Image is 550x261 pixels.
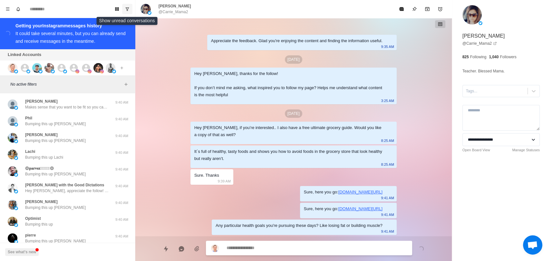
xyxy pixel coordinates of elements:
[395,3,408,15] button: Mark as read
[8,166,17,176] img: picture
[140,4,151,14] img: picture
[478,21,482,25] img: picture
[211,37,382,44] div: Appreciate the feedback. Glad you're enjoying the content and finding the information useful.
[25,98,58,104] p: [PERSON_NAME]
[114,167,130,172] p: 9:40 AM
[10,81,122,87] p: No active filters
[15,31,126,44] div: It could take several minutes, but you can already send and receive messages in the meantime.
[338,190,382,194] a: [DOMAIN_NAME][URL]
[489,54,498,60] p: 1,040
[194,70,382,98] div: Hey [PERSON_NAME], thanks for the follow! If you don’t mind me asking, what inspired you to follo...
[381,97,394,104] p: 3:25 AM
[100,70,104,73] img: picture
[148,11,151,15] img: picture
[159,242,172,255] button: Quick replies
[25,221,53,227] p: Bumping this up
[25,182,104,188] p: [PERSON_NAME] with the Good Dictations
[194,148,382,162] div: It´s full of healthy, tasty foods and shows you how to avoid foods in the grocery store that look...
[14,173,18,177] img: picture
[25,188,109,194] p: Hey [PERSON_NAME], appreciate the follow! Want me to share with you my guide to losing fat withou...
[15,22,127,30] div: Getting your Instagram messages history
[14,206,18,210] img: picture
[194,172,219,179] div: Sure. Thanks
[8,200,17,210] img: picture
[159,9,188,15] p: @Carrie_Mama2
[8,183,17,193] img: picture
[470,54,487,60] p: Following
[14,70,18,73] img: picture
[462,54,469,60] p: 825
[8,133,17,143] img: picture
[381,194,394,201] p: 9:41 AM
[13,4,23,14] button: Notifications
[114,200,130,206] p: 9:40 AM
[122,80,130,88] button: Add filters
[8,99,17,109] img: picture
[381,228,394,235] p: 9:41 AM
[408,3,421,15] button: Pin
[26,70,30,73] img: picture
[25,216,41,221] p: Optimist
[421,3,434,15] button: Archive
[8,233,17,243] img: picture
[194,124,382,138] div: Hey [PERSON_NAME], if you’re interested.. I also have a free ultimate grocery guide. Would you li...
[8,217,17,226] img: picture
[75,70,79,73] img: picture
[381,43,394,50] p: 9:35 AM
[8,51,41,58] p: Linked Accounts
[51,70,55,73] img: picture
[122,4,132,14] button: Show unread conversations
[106,63,115,73] img: picture
[415,242,428,255] button: Send message
[304,205,382,212] div: Sure, here you go:
[285,109,302,118] p: [DATE]
[159,3,191,9] p: [PERSON_NAME]
[25,165,54,171] p: ۞𝐩𝐚𝐫𝐯𝐞𝐳𖣘𝐬𝐨𝐥𝐠𝐢𝐞۞
[14,123,18,126] img: picture
[112,70,116,73] img: picture
[14,240,18,244] img: picture
[25,132,58,138] p: [PERSON_NAME]
[175,242,188,255] button: Reply with AI
[114,183,130,189] p: 9:40 AM
[114,150,130,155] p: 9:40 AM
[8,116,17,126] img: picture
[462,5,482,24] img: picture
[434,3,447,15] button: Add reminder
[114,234,130,239] p: 9:40 AM
[25,149,35,154] p: Lachi
[25,232,36,238] p: pierre
[14,156,18,160] img: picture
[381,211,394,218] p: 9:41 AM
[25,154,63,160] p: Bumping this up Lachi
[114,100,130,105] p: 9:40 AM
[25,138,86,144] p: Bumping this up [PERSON_NAME]
[118,64,126,72] button: Add account
[25,115,32,121] p: Phil
[5,248,39,256] button: See what's new
[381,161,394,168] p: 8:25 AM
[338,206,382,211] a: [DOMAIN_NAME][URL]
[216,222,382,229] div: Any particular health goals you're pursuing these days? Like losing fat or building muscle?
[93,63,103,73] img: picture
[14,190,18,193] img: picture
[14,139,18,143] img: picture
[8,150,17,159] img: picture
[25,205,86,210] p: Bumping this up [PERSON_NAME]
[25,238,86,244] p: Bumping this up [PERSON_NAME]
[114,117,130,122] p: 9:40 AM
[381,137,394,144] p: 8:25 AM
[14,223,18,227] img: picture
[114,217,130,222] p: 9:40 AM
[25,104,109,110] p: Makes sense that you want to be fit so you can be more mobile. So have you tried anything to lose...
[512,147,540,153] a: Manage Statuses
[88,70,92,73] img: picture
[211,244,219,252] img: picture
[523,235,542,255] div: Open chat
[25,199,58,205] p: [PERSON_NAME]
[190,242,203,255] button: Add media
[285,55,302,64] p: [DATE]
[462,41,497,46] a: @Carrie_Mama2
[462,68,505,75] p: Teacher. Blessed Mama.
[39,70,43,73] img: picture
